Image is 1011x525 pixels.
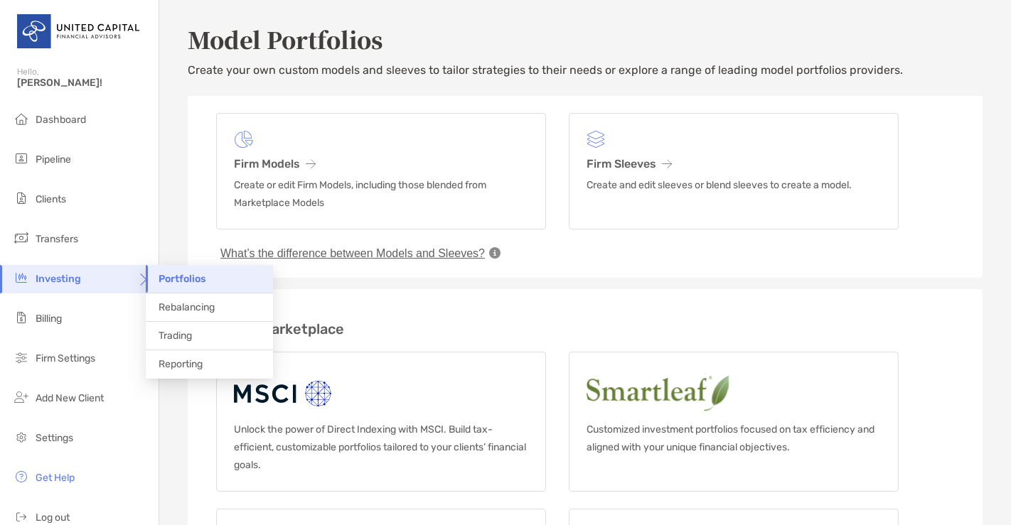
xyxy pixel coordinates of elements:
[234,421,528,474] p: Unlock the power of Direct Indexing with MSCI. Build tax-efficient, customizable portfolios tailo...
[13,468,30,485] img: get-help icon
[234,369,334,415] img: MSCI
[36,193,66,205] span: Clients
[587,369,848,415] img: Smartleaf
[188,23,983,55] h2: Model Portfolios
[13,389,30,406] img: add_new_client icon
[13,349,30,366] img: firm-settings icon
[36,512,70,524] span: Log out
[36,472,75,484] span: Get Help
[216,320,954,337] h3: Model Marketplace
[17,77,150,89] span: [PERSON_NAME]!
[569,113,899,229] a: Firm SleevesCreate and edit sleeves or blend sleeves to create a model.
[13,428,30,445] img: settings icon
[216,113,546,229] a: Firm ModelsCreate or edit Firm Models, including those blended from Marketplace Models
[13,508,30,525] img: logout icon
[587,176,881,194] p: Create and edit sleeves or blend sleeves to create a model.
[569,352,899,492] a: SmartleafCustomized investment portfolios focused on tax efficiency and aligned with your unique ...
[13,150,30,167] img: pipeline icon
[13,110,30,127] img: dashboard icon
[36,233,78,245] span: Transfers
[159,273,205,285] span: Portfolios
[36,153,71,166] span: Pipeline
[13,229,30,247] img: transfers icon
[13,190,30,207] img: clients icon
[17,6,141,57] img: United Capital Logo
[36,273,81,285] span: Investing
[234,157,528,171] h3: Firm Models
[587,157,881,171] h3: Firm Sleeves
[188,61,983,79] p: Create your own custom models and sleeves to tailor strategies to their needs or explore a range ...
[216,352,546,492] a: MSCIUnlock the power of Direct Indexing with MSCI. Build tax-efficient, customizable portfolios t...
[159,301,215,313] span: Rebalancing
[159,330,192,342] span: Trading
[36,114,86,126] span: Dashboard
[216,247,489,261] button: What’s the difference between Models and Sleeves?
[36,352,95,364] span: Firm Settings
[36,392,104,404] span: Add New Client
[13,269,30,286] img: investing icon
[234,176,528,212] p: Create or edit Firm Models, including those blended from Marketplace Models
[13,309,30,326] img: billing icon
[587,421,881,456] p: Customized investment portfolios focused on tax efficiency and aligned with your unique financial...
[36,432,73,444] span: Settings
[159,358,203,370] span: Reporting
[36,313,62,325] span: Billing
